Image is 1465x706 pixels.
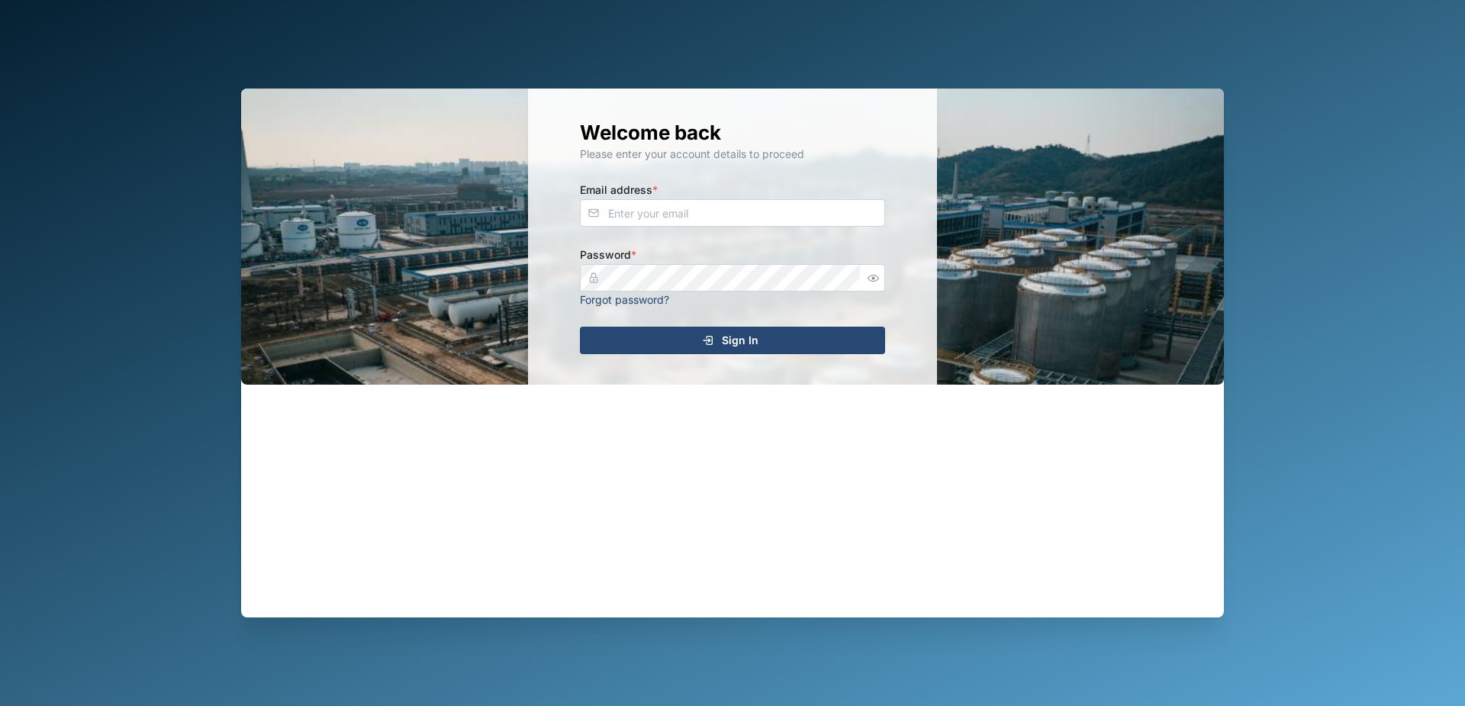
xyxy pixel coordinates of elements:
[580,146,885,163] div: Please enter your account details to proceed
[580,247,636,263] label: Password
[580,293,669,306] a: Forgot password?
[580,199,885,227] input: Enter your email
[722,327,758,353] span: Sign In
[580,182,658,198] label: Email address
[580,327,885,354] button: Sign In
[580,119,885,146] h2: Welcome back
